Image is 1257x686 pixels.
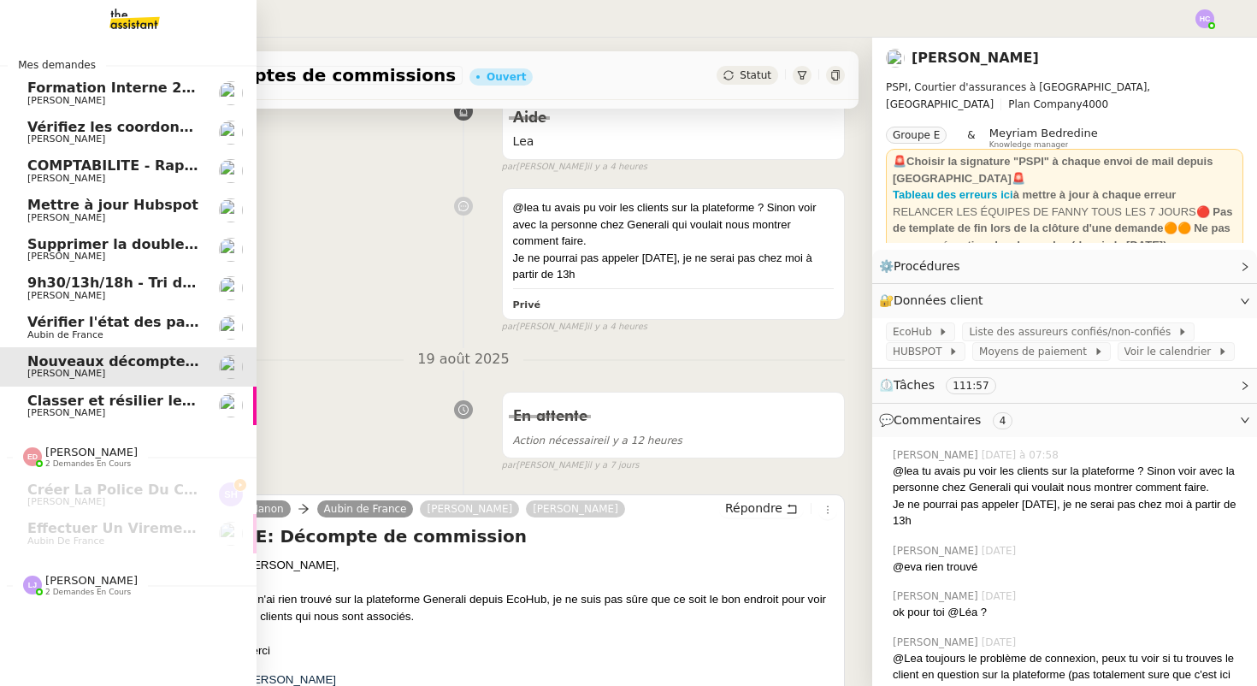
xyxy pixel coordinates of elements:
span: 💬 [879,413,1019,427]
span: Données client [894,293,983,307]
img: users%2Fa6PbEmLwvGXylUqKytRPpDpAx153%2Favatar%2Ffanny.png [219,355,243,379]
span: ⚙️ [879,257,968,276]
span: Tâches [894,378,935,392]
span: Mes demandes [8,56,106,74]
span: Aubin de France [27,535,104,547]
span: Moyens de paiement [979,343,1093,360]
span: [PERSON_NAME] [27,133,105,145]
img: users%2FSclkIUIAuBOhhDrbgjtrSikBoD03%2Favatar%2F48cbc63d-a03d-4817-b5bf-7f7aeed5f2a9 [219,316,243,340]
span: EcoHub [893,323,938,340]
span: Effectuer un virement urgent [27,520,257,536]
h4: RE: Décompte de commission [242,524,837,548]
span: Supprimer la double authentification [27,236,312,252]
span: [PERSON_NAME] [893,447,982,463]
span: Meyriam Bedredine [989,127,1098,139]
b: Privé [513,299,540,310]
span: Knowledge manager [989,140,1069,150]
a: Aubin de France [317,501,414,517]
div: Ouvert [487,72,526,82]
span: il y a 4 heures [587,160,647,174]
span: Voir le calendrier [1124,343,1218,360]
span: Formation Interne 2 - [PERSON_NAME] [27,80,324,96]
div: ⚙️Procédures [872,250,1257,283]
span: Mettre à jour Hubspot [27,197,198,213]
img: svg [23,447,42,466]
app-user-label: Knowledge manager [989,127,1098,149]
span: 2 demandes en cours [45,459,131,469]
span: [PERSON_NAME] [893,588,982,604]
div: 💬Commentaires 4 [872,404,1257,437]
span: COMPTABILITE - Rapprochement bancaire - 25 août 2025 [27,157,465,174]
span: Commentaires [894,413,981,427]
span: [PERSON_NAME] [27,368,105,379]
div: RELANCER LES ÉQUIPES DE FANNY TOUS LES 7 JOURS [893,204,1236,254]
span: Liste des assureurs confiés/non-confiés [969,323,1177,340]
span: il y a 7 jours [587,458,639,473]
span: [DATE] [982,635,1020,650]
button: Répondre [719,499,804,517]
span: [PERSON_NAME] [893,543,982,559]
span: [DATE] à 07:58 [982,447,1062,463]
span: Créer la police du contrat [27,482,232,498]
img: svg [23,576,42,594]
div: Je n'ai rien trouvé sur la plateforme Generali depuis EcoHub, je ne suis pas sûre que ce soit le ... [242,591,837,625]
span: 🔐 [879,291,990,310]
img: svg [219,482,243,506]
span: 19 août 2025 [404,348,522,371]
span: Répondre [725,500,782,517]
a: Tableau des erreurs ici [893,188,1013,201]
img: users%2FTDxDvmCjFdN3QFePFNGdQUcJcQk1%2Favatar%2F0cfb3a67-8790-4592-a9ec-92226c678442 [219,276,243,300]
span: [PERSON_NAME] [27,173,105,184]
div: @lea tu avais pu voir les clients sur la plateforme ? Sinon voir avec la personne chez Generali q... [513,199,834,250]
span: Classer et résilier le contrat [27,393,243,409]
img: svg [1195,9,1214,28]
img: users%2Fa6PbEmLwvGXylUqKytRPpDpAx153%2Favatar%2Ffanny.png [219,81,243,105]
span: [PERSON_NAME] [27,251,105,262]
nz-tag: 4 [993,412,1013,429]
img: users%2Fa6PbEmLwvGXylUqKytRPpDpAx153%2Favatar%2Ffanny.png [219,238,243,262]
span: par [502,160,516,174]
div: ok pour toi @Léa ? [893,604,1243,621]
span: [PERSON_NAME] [27,290,105,301]
span: [PERSON_NAME] [45,574,138,587]
span: PSPI, Courtier d'assurances à [GEOGRAPHIC_DATA], [GEOGRAPHIC_DATA] [886,81,1150,110]
strong: à mettre à jour à chaque erreur [1013,188,1177,201]
img: users%2Fa6PbEmLwvGXylUqKytRPpDpAx153%2Favatar%2Ffanny.png [886,49,905,68]
span: [PERSON_NAME] [893,635,982,650]
span: 2 demandes en cours [45,588,131,597]
div: @eva rien trouvé [893,559,1243,576]
span: [PERSON_NAME] [242,673,336,686]
img: users%2Fa6PbEmLwvGXylUqKytRPpDpAx153%2Favatar%2Ffanny.png [219,159,243,183]
span: En attente [513,409,587,424]
a: Manon [242,501,290,517]
nz-tag: Groupe E [886,127,947,144]
div: Je ne pourrai pas appeler [DATE], je ne serai pas chez moi à partir de 13h [893,496,1243,529]
span: Procédures [894,259,960,273]
span: [PERSON_NAME] [27,496,105,507]
span: Action nécessaire [513,435,604,446]
span: par [502,320,516,334]
span: Statut [740,69,771,81]
div: [PERSON_NAME], [242,557,837,574]
strong: 🚨Choisir la signature "PSPI" à chaque envoi de mail depuis [GEOGRAPHIC_DATA]🚨 [893,155,1213,185]
span: ⏲️ [879,378,1010,392]
div: 🔐Données client [872,284,1257,317]
nz-tag: 111:57 [946,377,995,394]
div: Merci [242,642,837,659]
span: Nouveaux décomptes de commissions [27,353,321,370]
span: Aubin de France [27,329,103,340]
span: par [502,458,516,473]
span: [DATE] [982,588,1020,604]
span: & [967,127,975,149]
div: ⏲️Tâches 111:57 [872,369,1257,402]
span: Plan Company [1008,98,1082,110]
span: Vérifier l'état des paiements pour Sambouk Properties [27,314,449,330]
span: il y a 12 heures [513,435,682,446]
span: 4000 [1083,98,1109,110]
span: [DATE] [982,543,1020,559]
a: [PERSON_NAME] [420,501,519,517]
span: HUBSPOT [893,343,948,360]
div: Je ne pourrai pas appeler [DATE], je ne serai pas chez moi à partir de 13h [513,250,834,283]
a: [PERSON_NAME] [526,501,625,517]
